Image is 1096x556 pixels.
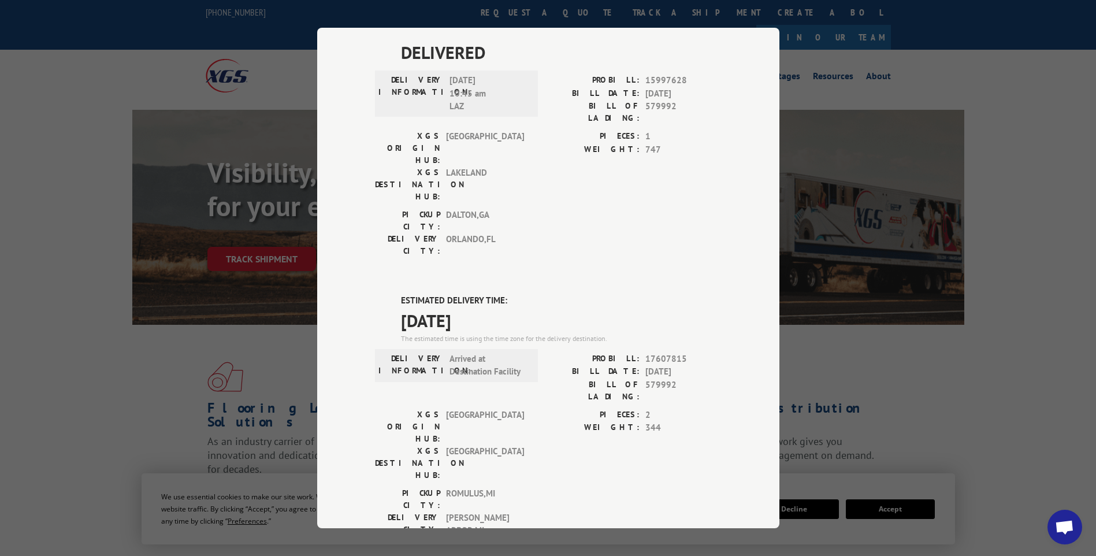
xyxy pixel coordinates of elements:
[645,130,722,143] span: 1
[449,74,527,113] span: [DATE] 10:45 am LAZ
[401,294,722,307] label: ESTIMATED DELIVERY TIME:
[548,100,640,124] label: BILL OF LADING:
[375,166,440,203] label: XGS DESTINATION HUB:
[1047,510,1082,544] div: Open chat
[446,409,524,445] span: [GEOGRAPHIC_DATA]
[375,209,440,233] label: PICKUP CITY:
[446,209,524,233] span: DALTON , GA
[401,307,722,333] span: [DATE]
[378,353,444,379] label: DELIVERY INFORMATION:
[375,130,440,166] label: XGS ORIGIN HUB:
[446,511,524,538] span: [PERSON_NAME] ARBOR , MI
[548,143,640,157] label: WEIGHT:
[645,421,722,435] span: 344
[645,353,722,366] span: 17607815
[645,365,722,379] span: [DATE]
[375,511,440,538] label: DELIVERY CITY:
[645,409,722,422] span: 2
[548,409,640,422] label: PIECES:
[378,74,444,113] label: DELIVERY INFORMATION:
[375,487,440,511] label: PICKUP CITY:
[375,233,440,257] label: DELIVERY CITY:
[548,365,640,379] label: BILL DATE:
[446,487,524,511] span: ROMULUS , MI
[446,445,524,481] span: [GEOGRAPHIC_DATA]
[548,87,640,101] label: BILL DATE:
[645,143,722,157] span: 747
[446,166,524,203] span: LAKELAND
[645,379,722,403] span: 579992
[446,233,524,257] span: ORLANDO , FL
[548,130,640,143] label: PIECES:
[548,421,640,435] label: WEIGHT:
[548,353,640,366] label: PROBILL:
[375,445,440,481] label: XGS DESTINATION HUB:
[548,74,640,87] label: PROBILL:
[645,100,722,124] span: 579992
[446,130,524,166] span: [GEOGRAPHIC_DATA]
[645,74,722,87] span: 15997628
[645,87,722,101] span: [DATE]
[401,39,722,65] span: DELIVERED
[548,379,640,403] label: BILL OF LADING:
[401,333,722,344] div: The estimated time is using the time zone for the delivery destination.
[375,409,440,445] label: XGS ORIGIN HUB:
[449,353,527,379] span: Arrived at Destination Facility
